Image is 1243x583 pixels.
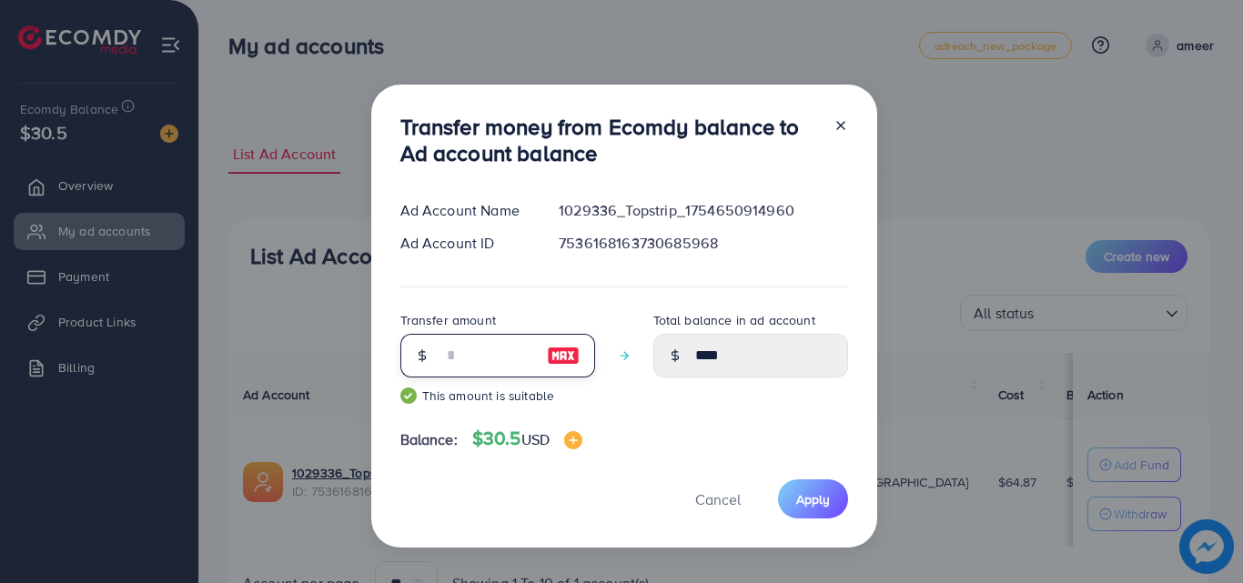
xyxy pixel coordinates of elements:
h4: $30.5 [472,427,582,450]
div: 7536168163730685968 [544,233,862,254]
img: guide [400,387,417,404]
small: This amount is suitable [400,387,595,405]
span: Cancel [695,489,741,509]
label: Total balance in ad account [653,311,815,329]
span: Apply [796,490,830,508]
div: Ad Account Name [386,200,545,221]
img: image [564,431,582,449]
h3: Transfer money from Ecomdy balance to Ad account balance [400,114,819,166]
label: Transfer amount [400,311,496,329]
button: Apply [778,479,848,518]
span: USD [521,429,550,449]
img: image [547,345,580,367]
span: Balance: [400,429,458,450]
div: Ad Account ID [386,233,545,254]
button: Cancel [672,479,763,518]
div: 1029336_Topstrip_1754650914960 [544,200,862,221]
